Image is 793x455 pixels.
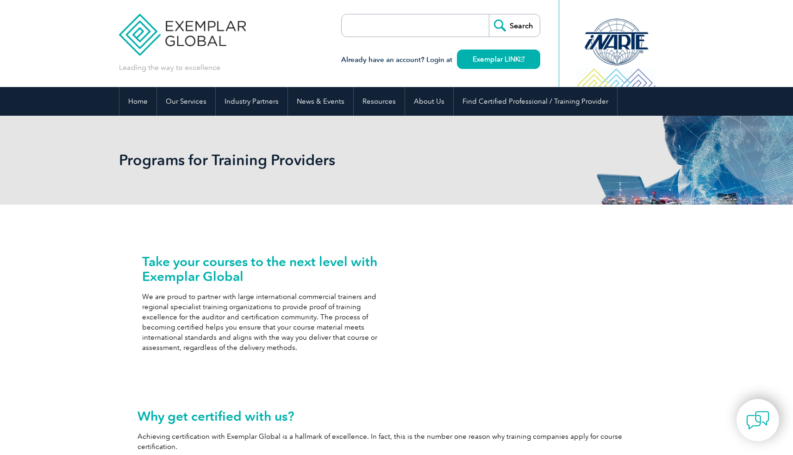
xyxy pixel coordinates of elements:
[137,409,656,424] h2: Why get certified with us?
[519,56,525,62] img: open_square.png
[746,409,769,432] img: contact-chat.png
[142,254,392,284] h2: Take your courses to the next level with Exemplar Global
[489,14,540,37] input: Search
[216,87,287,116] a: Industry Partners
[405,87,453,116] a: About Us
[137,431,656,452] p: Achieving certification with Exemplar Global is a hallmark of excellence. In fact, this is the nu...
[354,87,405,116] a: Resources
[457,50,540,69] a: Exemplar LINK
[454,87,617,116] a: Find Certified Professional / Training Provider
[288,87,353,116] a: News & Events
[157,87,215,116] a: Our Services
[119,87,156,116] a: Home
[119,153,508,168] h2: Programs for Training Providers
[341,54,540,66] h3: Already have an account? Login at
[119,62,220,73] p: Leading the way to excellence
[142,292,392,353] p: We are proud to partner with large international commercial trainers and regional specialist trai...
